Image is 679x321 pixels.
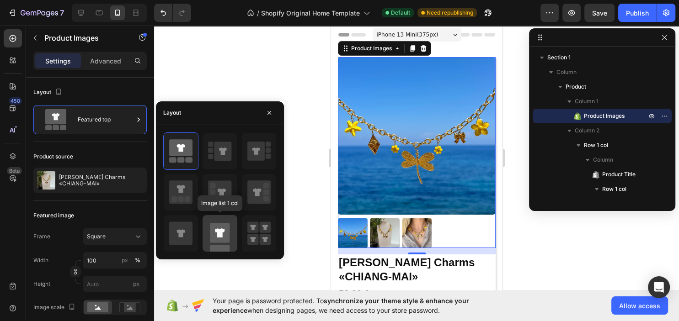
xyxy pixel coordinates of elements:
span: Product Title [602,170,636,179]
span: Column [611,199,631,208]
div: Layout [163,109,181,117]
div: % [135,256,140,264]
button: Allow access [611,296,668,315]
span: Product Images [584,111,625,121]
iframe: Design area [331,26,503,290]
div: Product source [33,153,73,161]
span: Column [556,68,577,77]
label: Frame [33,232,50,241]
span: Need republishing [427,9,473,17]
div: Beta [7,167,22,174]
span: Square [87,232,106,241]
span: Row 1 col [584,141,608,150]
button: Save [584,4,615,22]
div: Image scale [33,301,77,314]
div: Layout [33,86,64,99]
div: Featured image [33,211,74,220]
button: % [119,255,130,266]
button: Square [83,228,147,245]
span: Allow access [619,301,660,310]
p: [PERSON_NAME] Charms «CHIANG-MAI» [59,174,143,187]
label: Width [33,256,48,264]
span: Your page is password protected. To when designing pages, we need access to your store password. [213,296,505,315]
span: Column 2 [575,126,599,135]
span: Section 1 [547,53,571,62]
p: Advanced [90,56,121,66]
span: Row 1 col [602,184,626,194]
span: / [257,8,259,18]
button: px [132,255,143,266]
span: Shopify Original Home Template [261,8,360,18]
input: px [83,276,147,292]
span: Column 1 [575,97,599,106]
button: 7 [4,4,68,22]
div: Open Intercom Messenger [648,276,670,298]
div: px [122,256,128,264]
span: Default [391,9,410,17]
button: Publish [618,4,657,22]
div: 450 [9,97,22,105]
div: Featured top [78,109,134,130]
div: 50,00 € [7,261,39,274]
p: 7 [60,7,64,18]
div: Undo/Redo [154,4,191,22]
span: Product [566,82,586,91]
span: Column [593,155,613,164]
label: Height [33,280,50,288]
img: product feature img [37,171,55,189]
div: Publish [626,8,649,18]
span: Save [592,9,607,17]
span: px [133,280,139,287]
span: synchronize your theme style & enhance your experience [213,297,469,314]
p: Settings [45,56,71,66]
input: px% [83,252,147,268]
p: Product Images [44,32,122,43]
